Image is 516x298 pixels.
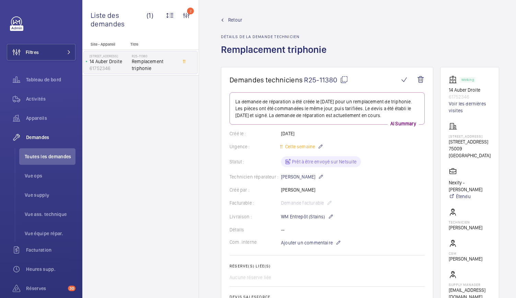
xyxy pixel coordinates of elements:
[25,153,75,160] span: Toutes les demandes
[449,93,491,100] p: 61752346
[461,79,474,81] p: Working
[281,173,324,181] p: [PERSON_NAME]
[26,49,39,56] span: Filtres
[91,11,146,28] span: Liste des demandes
[235,98,419,119] p: La demande de réparation a été créée le [DATE] pour un remplacement de triphonie. Les pièces ont ...
[449,134,491,138] p: [STREET_ADDRESS]
[230,264,425,268] h2: Réserve(s) liée(s)
[449,283,491,287] p: Supply manager
[90,65,129,72] p: 61752346
[26,285,65,292] span: Réserves
[82,42,128,47] p: Site - Appareil
[221,34,331,39] h2: Détails de la demande technicien
[449,193,491,200] a: Étendu
[449,224,482,231] p: [PERSON_NAME]
[281,213,333,221] p: WM Entrepôt (Stains)
[449,100,491,114] a: Voir les dernières visites
[228,16,242,23] span: Retour
[26,115,75,122] span: Appareils
[230,76,303,84] span: Demandes techniciens
[26,134,75,141] span: Demandes
[284,144,315,149] span: Cette semaine
[449,76,460,84] img: elevator.svg
[449,138,491,145] p: [STREET_ADDRESS]
[90,54,129,58] p: [STREET_ADDRESS]
[281,239,333,246] span: Ajouter un commentaire
[221,43,331,67] h1: Remplacement triphonie
[26,76,75,83] span: Tableau de bord
[26,95,75,102] span: Activités
[449,255,482,262] p: [PERSON_NAME]
[25,172,75,179] span: Vue ops
[449,251,482,255] p: CSM
[26,247,75,253] span: Facturation
[304,76,348,84] span: R25-11380
[132,54,177,58] h2: R25-11380
[25,230,75,237] span: Vue équipe répar.
[68,286,75,291] span: 30
[449,145,491,159] p: 75009 [GEOGRAPHIC_DATA]
[132,58,177,72] span: Remplacement triphonie
[130,42,176,47] p: Titre
[25,211,75,218] span: Vue ass. technique
[25,192,75,198] span: Vue supply
[90,58,129,65] p: 14 Auber Droite
[7,44,75,60] button: Filtres
[449,179,491,193] p: Nexity - [PERSON_NAME]
[449,220,482,224] p: Technicien
[388,120,419,127] p: AI Summary
[26,266,75,273] span: Heures supp.
[449,87,491,93] p: 14 Auber Droite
